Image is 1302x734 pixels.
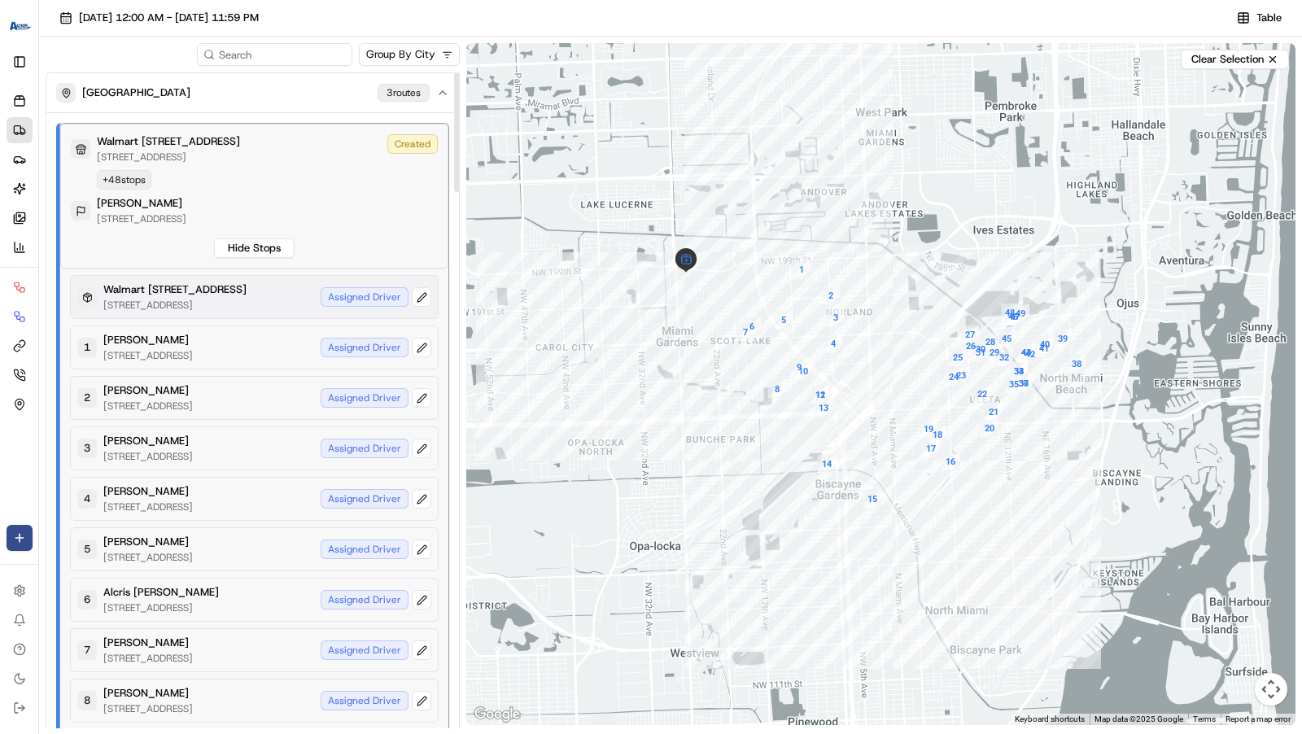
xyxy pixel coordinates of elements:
span: 2 [84,391,90,405]
div: waypoint-job_jEcGqbL4Jyv37YxGTt4YjJ [961,325,979,343]
div: waypoint-job_jEcGqbL4Jyv37YxGTt4YjJ [1035,339,1053,357]
p: [GEOGRAPHIC_DATA] [82,85,190,100]
div: waypoint-job_jEcGqbL4Jyv37YxGTt4YjJ [775,311,793,329]
p: Welcome 👋 [16,64,296,90]
span: 5 [84,542,90,557]
a: Report a map error [1226,714,1291,723]
input: Clear [42,104,269,121]
p: [STREET_ADDRESS] [103,400,193,413]
button: Keyboard shortcuts [1015,714,1085,725]
div: waypoint-job_jEcGqbL4Jyv37YxGTt4YjJ [1054,330,1072,347]
div: waypoint-job_jEcGqbL4Jyv37YxGTt4YjJ [998,330,1016,347]
div: waypoint-job_jEcGqbL4Jyv37YxGTt4YjJ [743,317,761,335]
div: waypoint-job_jEcGqbL4Jyv37YxGTt4YjJ [827,308,845,326]
p: [STREET_ADDRESS] [97,151,240,164]
div: waypoint-job_jEcGqbL4Jyv37YxGTt4YjJ [793,260,810,278]
div: waypoint-job_jEcGqbL4Jyv37YxGTt4YjJ [1005,375,1023,393]
div: Past conversations [16,211,109,224]
a: Terms (opens in new tab) [1193,714,1216,723]
p: [PERSON_NAME] [103,333,189,347]
p: [PERSON_NAME] [97,196,182,211]
span: 8 [84,693,90,708]
img: Google [470,704,524,725]
span: • [98,251,103,264]
p: [STREET_ADDRESS] [103,500,193,513]
div: waypoint-job_jEcGqbL4Jyv37YxGTt4YjJ [811,386,829,404]
span: Map data ©2025 Google [1094,714,1183,723]
div: Start new chat [73,155,267,171]
div: waypoint-job_jEcGqbL4Jyv37YxGTt4YjJ [768,380,786,398]
span: • [135,295,141,308]
div: + 48 stops [97,170,151,190]
span: [DATE] [144,295,177,308]
span: unihopllc [50,251,94,264]
div: waypoint-job_jEcGqbL4Jyv37YxGTt4YjJ [949,348,967,366]
div: waypoint-job_jEcGqbL4Jyv37YxGTt4YjJ [1010,362,1028,380]
div: waypoint-job_jEcGqbL4Jyv37YxGTt4YjJ [863,490,881,508]
div: waypoint-job_jEcGqbL4Jyv37YxGTt4YjJ [920,420,937,438]
span: Group By City [366,47,435,62]
p: [PERSON_NAME] [103,383,189,398]
img: 1736555255976-a54dd68f-1ca7-489b-9aae-adbdc363a1c4 [16,155,46,184]
div: 3 route s [378,84,430,102]
div: waypoint-job_jEcGqbL4Jyv37YxGTt4YjJ [942,452,959,470]
span: [DATE] [107,251,140,264]
img: Charles Folsom [16,280,42,306]
p: [STREET_ADDRESS] [103,299,247,312]
div: waypoint-job_jEcGqbL4Jyv37YxGTt4YjJ [824,334,842,352]
button: [GEOGRAPHIC_DATA]3routes [46,73,459,112]
a: 💻API Documentation [131,356,268,386]
div: 💻 [138,365,151,378]
p: Walmart [STREET_ADDRESS] [103,282,247,297]
span: 7 [84,643,90,658]
span: 1 [84,340,90,355]
span: 4 [84,492,90,506]
div: waypoint-job_jEcGqbL4Jyv37YxGTt4YjJ [995,348,1013,366]
p: [STREET_ADDRESS] [97,212,186,225]
span: 6 [84,592,90,607]
button: Hide Stops [214,238,295,258]
button: Start new chat [277,159,296,179]
p: [STREET_ADDRESS] [103,601,219,614]
button: Clear Selection [1181,50,1289,69]
div: waypoint-job_jEcGqbL4Jyv37YxGTt4YjJ [1068,355,1086,373]
a: Open this area in Google Maps (opens a new window) [470,704,524,725]
button: [DATE] 12:00 AM - [DATE] 11:59 PM [52,7,266,29]
div: waypoint-job_jEcGqbL4Jyv37YxGTt4YjJ [985,403,1003,421]
button: See all [252,208,296,227]
span: Knowledge Base [33,363,125,379]
p: [STREET_ADDRESS] [103,702,193,715]
div: waypoint-job_jEcGqbL4Jyv37YxGTt4YjJ [822,286,840,304]
div: waypoint-job_jEcGqbL4Jyv37YxGTt4YjJ [985,343,1003,361]
p: Walmart [STREET_ADDRESS] [97,134,240,149]
div: waypoint-job_jEcGqbL4Jyv37YxGTt4YjJ [794,362,812,380]
span: [PERSON_NAME] [50,295,132,308]
div: waypoint-job_jEcGqbL4Jyv37YxGTt4YjJ [1017,343,1035,361]
button: Table [1230,7,1289,29]
div: waypoint-job_jEcGqbL4Jyv37YxGTt4YjJ [1011,304,1029,322]
p: [PERSON_NAME] [103,535,189,549]
p: [STREET_ADDRESS] [103,551,193,564]
span: [DATE] 12:00 AM - [DATE] 11:59 PM [79,11,259,25]
div: waypoint-job_jEcGqbL4Jyv37YxGTt4YjJ [973,385,991,403]
div: waypoint-job_jEcGqbL4Jyv37YxGTt4YjJ [945,368,963,386]
div: waypoint-job_jEcGqbL4Jyv37YxGTt4YjJ [1015,374,1033,392]
img: Nash [16,15,49,48]
div: pickup-job_jEcGqbL4Jyv37YxGTt4YjJ [674,248,698,273]
img: unihopllc [16,236,42,262]
span: API Documentation [154,363,261,379]
div: We're available if you need us! [73,171,224,184]
span: 3 [84,441,90,456]
div: waypoint-job_jEcGqbL4Jyv37YxGTt4YjJ [818,455,836,473]
img: 5e9a9d7314ff4150bce227a61376b483.jpg [34,155,63,184]
div: waypoint-job_jEcGqbL4Jyv37YxGTt4YjJ [928,426,946,443]
div: waypoint-job_jEcGqbL4Jyv37YxGTt4YjJ [962,337,980,355]
p: [STREET_ADDRESS] [103,652,193,665]
p: [PERSON_NAME] [103,484,189,499]
button: Go Action Courier [7,7,33,46]
div: waypoint-job_jEcGqbL4Jyv37YxGTt4YjJ [922,439,940,457]
a: 📗Knowledge Base [10,356,131,386]
input: Search [197,43,352,66]
div: 📗 [16,365,29,378]
p: [PERSON_NAME] [103,686,189,701]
